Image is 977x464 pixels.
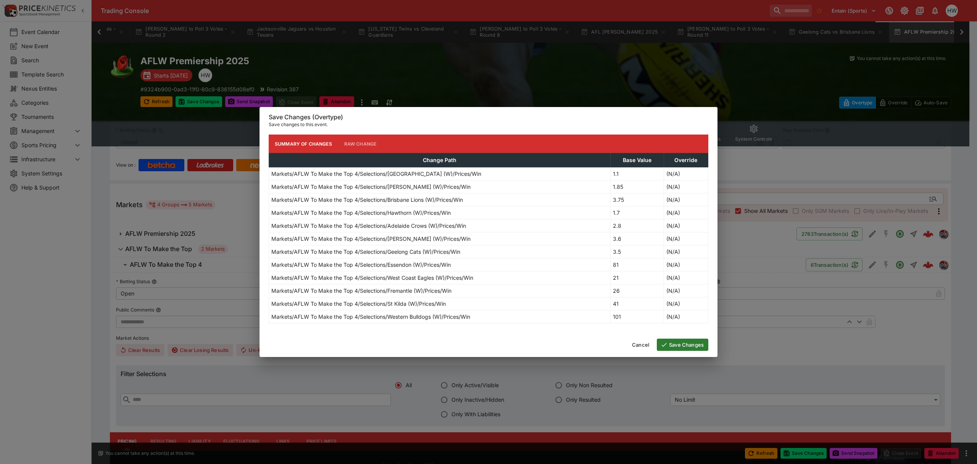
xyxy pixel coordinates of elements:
[269,121,708,128] p: Save changes to this event.
[611,245,664,258] td: 3.5
[664,258,708,271] td: (N/A)
[611,232,664,245] td: 3.6
[664,310,708,323] td: (N/A)
[611,284,664,297] td: 26
[664,232,708,245] td: (N/A)
[664,180,708,193] td: (N/A)
[611,219,664,232] td: 2.8
[269,135,338,153] button: Summary of Changes
[664,245,708,258] td: (N/A)
[611,310,664,323] td: 101
[271,196,463,204] p: Markets/AFLW To Make the Top 4/Selections/Brisbane Lions (W)/Prices/Win
[269,113,708,121] h6: Save Changes (Overtype)
[664,193,708,206] td: (N/A)
[611,167,664,180] td: 1.1
[269,153,611,167] th: Change Path
[611,297,664,310] td: 41
[664,206,708,219] td: (N/A)
[627,339,654,351] button: Cancel
[271,209,451,217] p: Markets/AFLW To Make the Top 4/Selections/Hawthorn (W)/Prices/Win
[271,235,471,243] p: Markets/AFLW To Make the Top 4/Selections/[PERSON_NAME] (W)/Prices/Win
[611,180,664,193] td: 1.85
[657,339,708,351] button: Save Changes
[271,170,481,178] p: Markets/AFLW To Make the Top 4/Selections/[GEOGRAPHIC_DATA] (W)/Prices/Win
[271,313,470,321] p: Markets/AFLW To Make the Top 4/Selections/Western Bulldogs (W)/Prices/Win
[664,297,708,310] td: (N/A)
[611,153,664,167] th: Base Value
[271,183,471,191] p: Markets/AFLW To Make the Top 4/Selections/[PERSON_NAME] (W)/Prices/Win
[271,261,451,269] p: Markets/AFLW To Make the Top 4/Selections/Essendon (W)/Prices/Win
[271,248,460,256] p: Markets/AFLW To Make the Top 4/Selections/Geelong Cats (W)/Prices/Win
[271,300,446,308] p: Markets/AFLW To Make the Top 4/Selections/St Kilda (W)/Prices/Win
[271,287,451,295] p: Markets/AFLW To Make the Top 4/Selections/Fremantle (W)/Prices/Win
[611,271,664,284] td: 21
[664,284,708,297] td: (N/A)
[664,219,708,232] td: (N/A)
[664,271,708,284] td: (N/A)
[664,153,708,167] th: Override
[611,193,664,206] td: 3.75
[611,258,664,271] td: 81
[338,135,383,153] button: Raw Change
[664,167,708,180] td: (N/A)
[611,206,664,219] td: 1.7
[271,222,466,230] p: Markets/AFLW To Make the Top 4/Selections/Adelaide Crows (W)/Prices/Win
[271,274,473,282] p: Markets/AFLW To Make the Top 4/Selections/West Coast Eagles (W)/Prices/Win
